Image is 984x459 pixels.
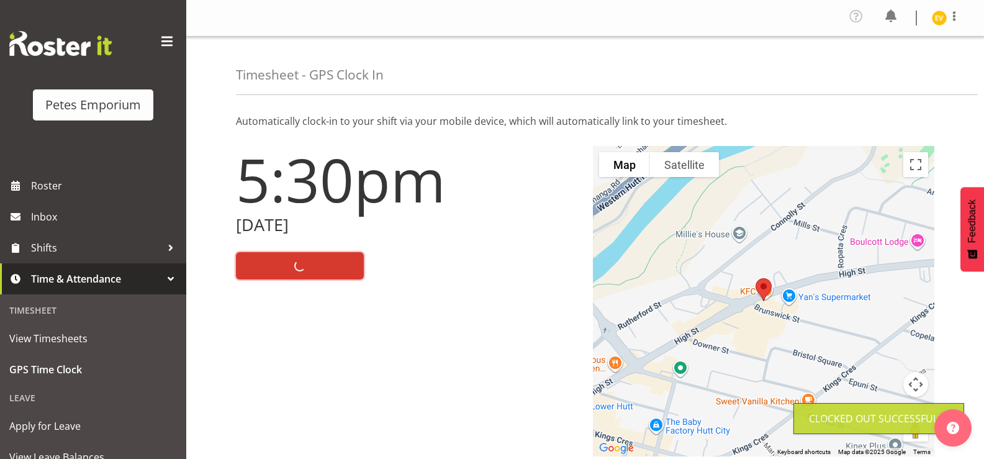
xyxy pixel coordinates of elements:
a: View Timesheets [3,323,183,354]
img: help-xxl-2.png [947,422,959,434]
span: Map data ©2025 Google [838,448,906,455]
div: Leave [3,385,183,411]
span: Inbox [31,207,180,226]
span: Shifts [31,239,161,257]
button: Show street map [599,152,650,177]
div: Petes Emporium [45,96,141,114]
a: Open this area in Google Maps (opens a new window) [596,440,637,457]
img: Rosterit website logo [9,31,112,56]
h4: Timesheet - GPS Clock In [236,68,384,82]
img: Google [596,440,637,457]
a: Terms (opens in new tab) [913,448,931,455]
a: GPS Time Clock [3,354,183,385]
span: Roster [31,176,180,195]
button: Keyboard shortcuts [777,448,831,457]
span: Feedback [967,199,978,243]
div: Clocked out Successfully [809,411,949,426]
div: Timesheet [3,298,183,323]
button: Show satellite imagery [650,152,719,177]
a: Apply for Leave [3,411,183,442]
button: Toggle fullscreen view [903,152,928,177]
button: Map camera controls [903,372,928,397]
span: GPS Time Clock [9,360,177,379]
p: Automatically clock-in to your shift via your mobile device, which will automatically link to you... [236,114,934,129]
button: Feedback - Show survey [960,187,984,271]
img: eva-vailini10223.jpg [932,11,947,25]
span: View Timesheets [9,329,177,348]
span: Time & Attendance [31,270,161,288]
h1: 5:30pm [236,146,578,213]
h2: [DATE] [236,216,578,235]
span: Apply for Leave [9,417,177,435]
